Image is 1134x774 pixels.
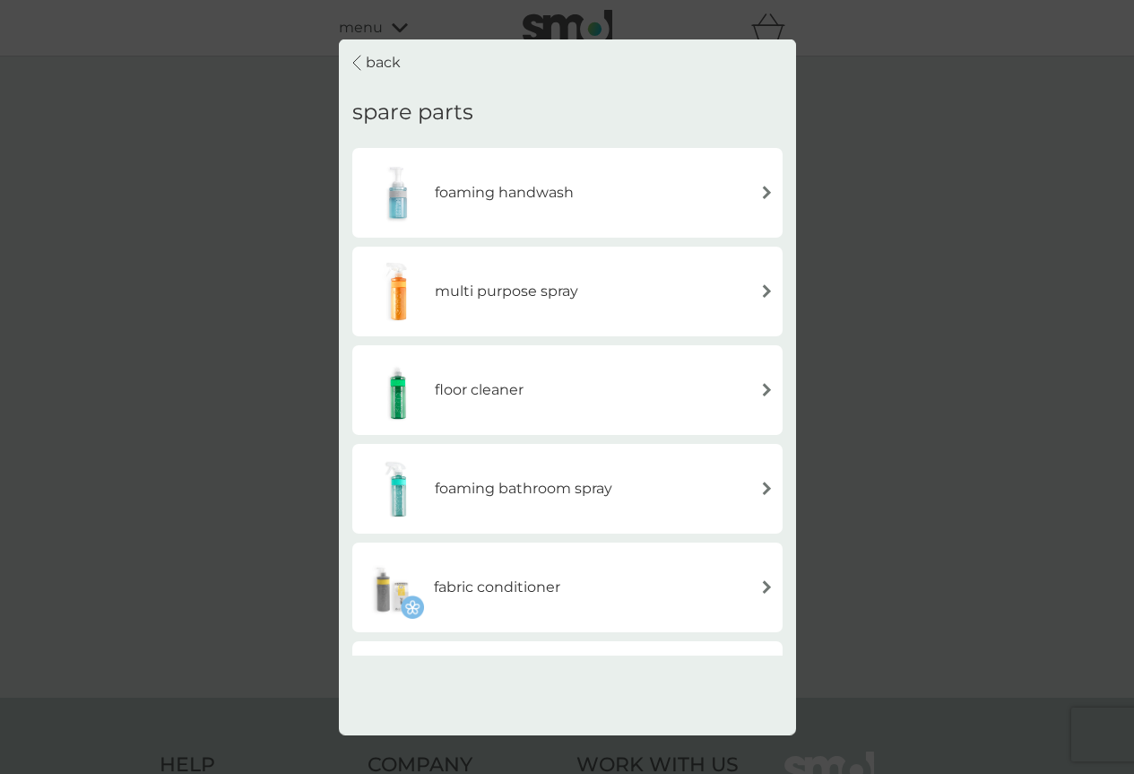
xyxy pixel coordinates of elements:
img: multi purpose spray [361,259,435,322]
img: fabric conditioner [361,555,424,618]
img: arrow right [760,186,774,199]
img: floor cleaner [361,358,435,421]
p: back [366,50,401,74]
img: arrow right [760,383,774,396]
button: back [352,39,401,85]
img: arrow right [760,284,774,298]
h6: multi purpose spray [435,279,578,302]
h2: spare parts [352,99,473,125]
img: bio laundry liquid [361,654,435,717]
img: arrow right [760,580,774,594]
h6: foaming handwash [435,180,574,204]
img: foaming handwash [361,161,435,223]
img: arrow right [760,482,774,495]
h6: floor cleaner [435,378,524,401]
h6: fabric conditioner [434,575,560,598]
h6: foaming bathroom spray [435,476,612,500]
img: foaming bathroom spray [361,457,435,519]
